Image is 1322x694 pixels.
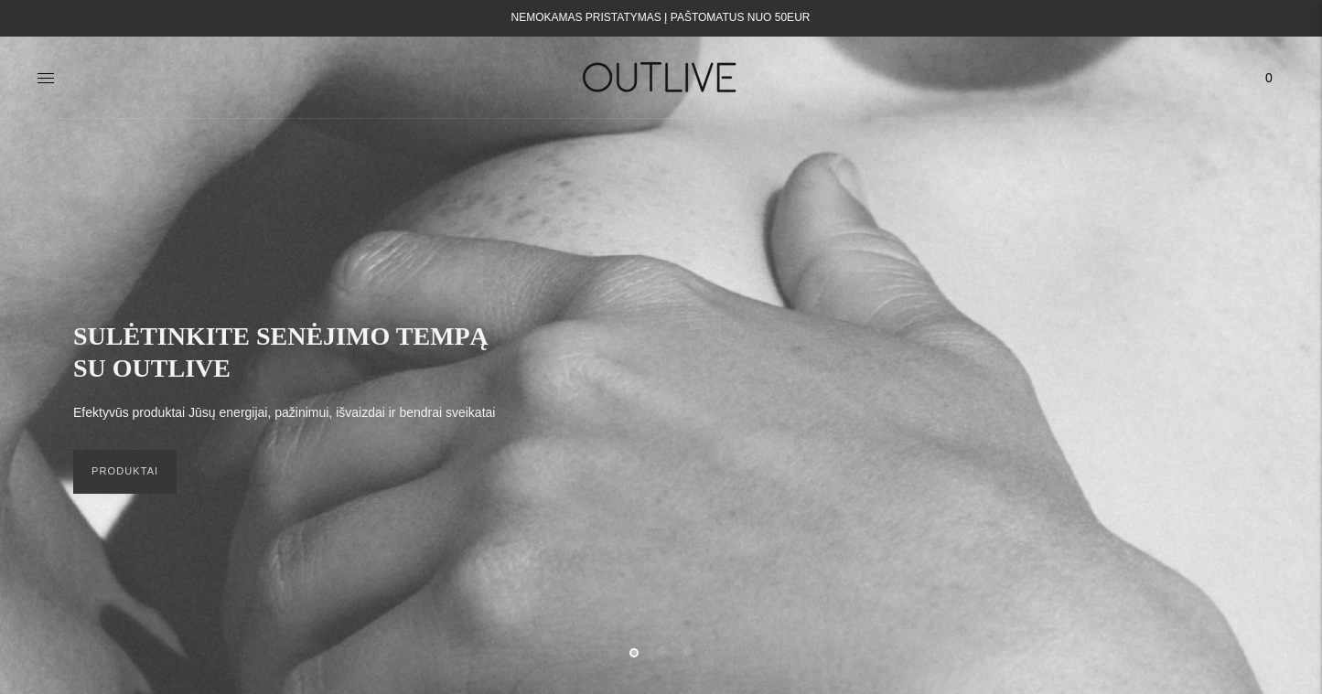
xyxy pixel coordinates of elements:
button: Move carousel to slide 2 [657,646,666,656]
span: 0 [1256,65,1282,91]
a: PRODUKTAI [73,450,177,494]
div: NEMOKAMAS PRISTATYMAS Į PAŠTOMATUS NUO 50EUR [511,7,811,29]
p: Efektyvūs produktai Jūsų energijai, pažinimui, išvaizdai ir bendrai sveikatai [73,402,495,424]
a: 0 [1252,58,1285,98]
img: OUTLIVE [547,46,776,109]
h2: SULĖTINKITE SENĖJIMO TEMPĄ SU OUTLIVE [73,320,512,384]
button: Move carousel to slide 3 [683,646,693,656]
button: Move carousel to slide 1 [629,648,639,657]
